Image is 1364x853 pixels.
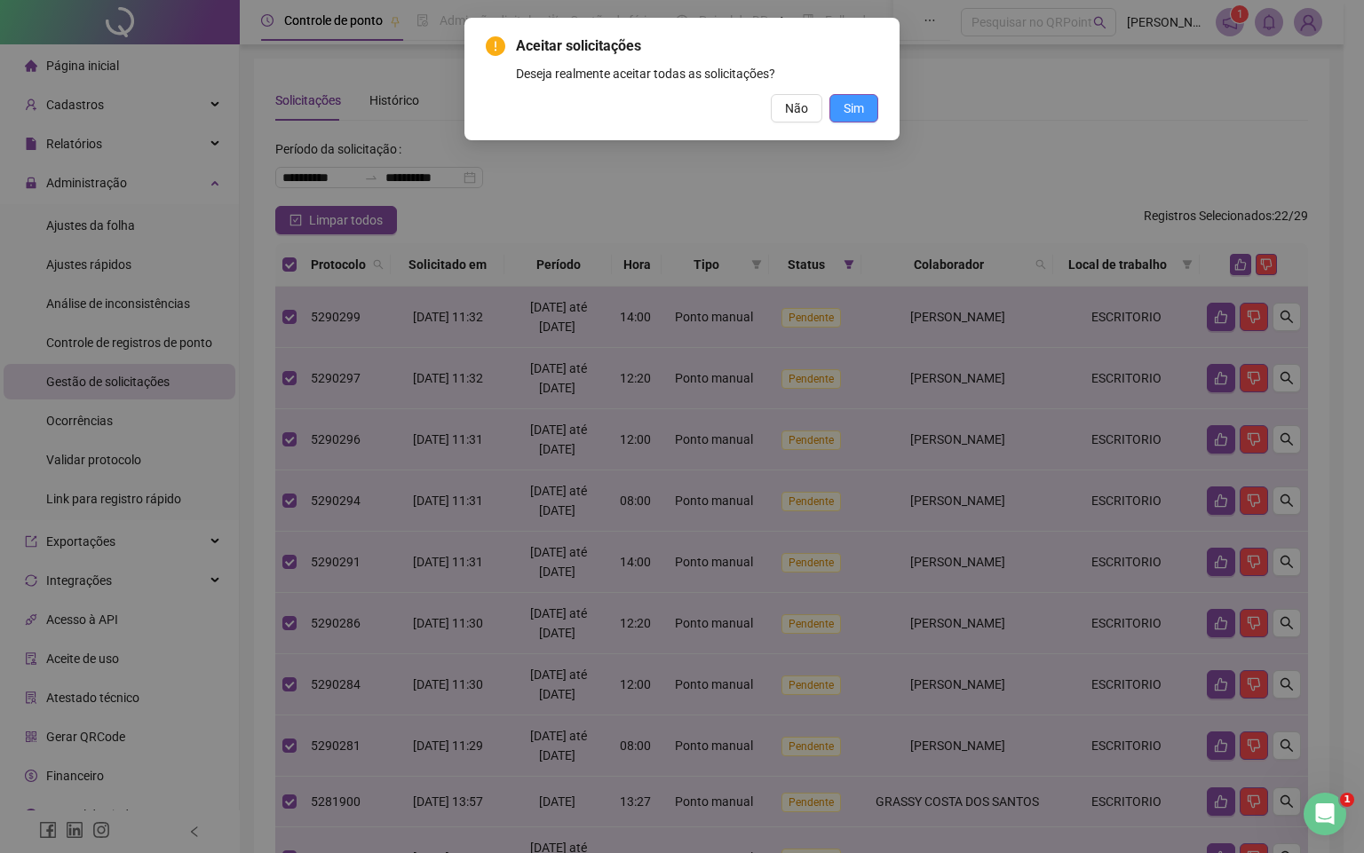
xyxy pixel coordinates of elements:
iframe: Intercom live chat [1304,793,1346,835]
span: Sim [844,99,864,118]
button: Não [771,94,822,122]
span: exclamation-circle [486,36,505,56]
span: Não [785,99,808,118]
span: Aceitar solicitações [516,36,878,57]
button: Sim [829,94,878,122]
span: 1 [1340,793,1354,807]
div: Deseja realmente aceitar todas as solicitações? [516,64,878,83]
